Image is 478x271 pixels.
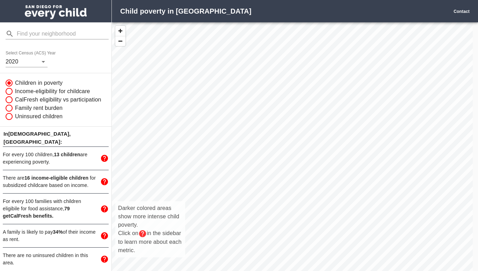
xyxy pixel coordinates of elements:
[3,198,81,219] span: For every 100 families with children eligibile for food assistance,
[15,104,63,112] span: Family rent burden
[3,206,70,219] strong: CalFresh benefits.
[3,175,96,188] span: There are for subsidized childcare based on income.
[454,9,470,14] a: Contact
[3,248,109,271] div: There are no uninsured children in this area.
[118,204,182,255] p: Darker colored areas show more intense child poverty. Click on in the sidebar to learn more about...
[115,36,125,46] button: Zoom Out
[3,224,109,247] div: A family is likely to pay34%of their income as rent.
[6,51,58,55] label: Select Census (ACS) Year
[15,87,90,96] span: Income-eligibility for childcare
[15,79,63,87] span: Children in poverty
[3,129,109,146] p: In [DEMOGRAPHIC_DATA] , [GEOGRAPHIC_DATA]:
[3,253,88,265] span: There are no uninsured children in this area.
[3,152,87,165] span: For every 100 children, are experiencing poverty.
[3,206,70,219] span: 79 get
[53,229,63,235] strong: 34 %
[120,7,251,15] strong: Child poverty in [GEOGRAPHIC_DATA]
[54,152,80,157] span: 13 children
[25,5,87,19] img: San Diego for Every Child logo
[3,170,109,193] div: There are16 income-eligible children for subsidized childcare based on income.
[3,194,109,224] div: For every 100 families with children eligibile for food assistance,79 getCalFresh benefits.
[3,147,109,170] div: For every 100 children,13 childrenare experiencing poverty.
[115,26,125,36] button: Zoom In
[6,56,48,67] div: 2020
[3,229,96,242] span: A family is likely to pay of their income as rent.
[17,28,109,39] input: Find your neighborhood
[24,175,88,181] span: 16 income-eligible children
[15,96,101,104] span: CalFresh eligibility vs participation
[15,112,63,121] span: Uninsured children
